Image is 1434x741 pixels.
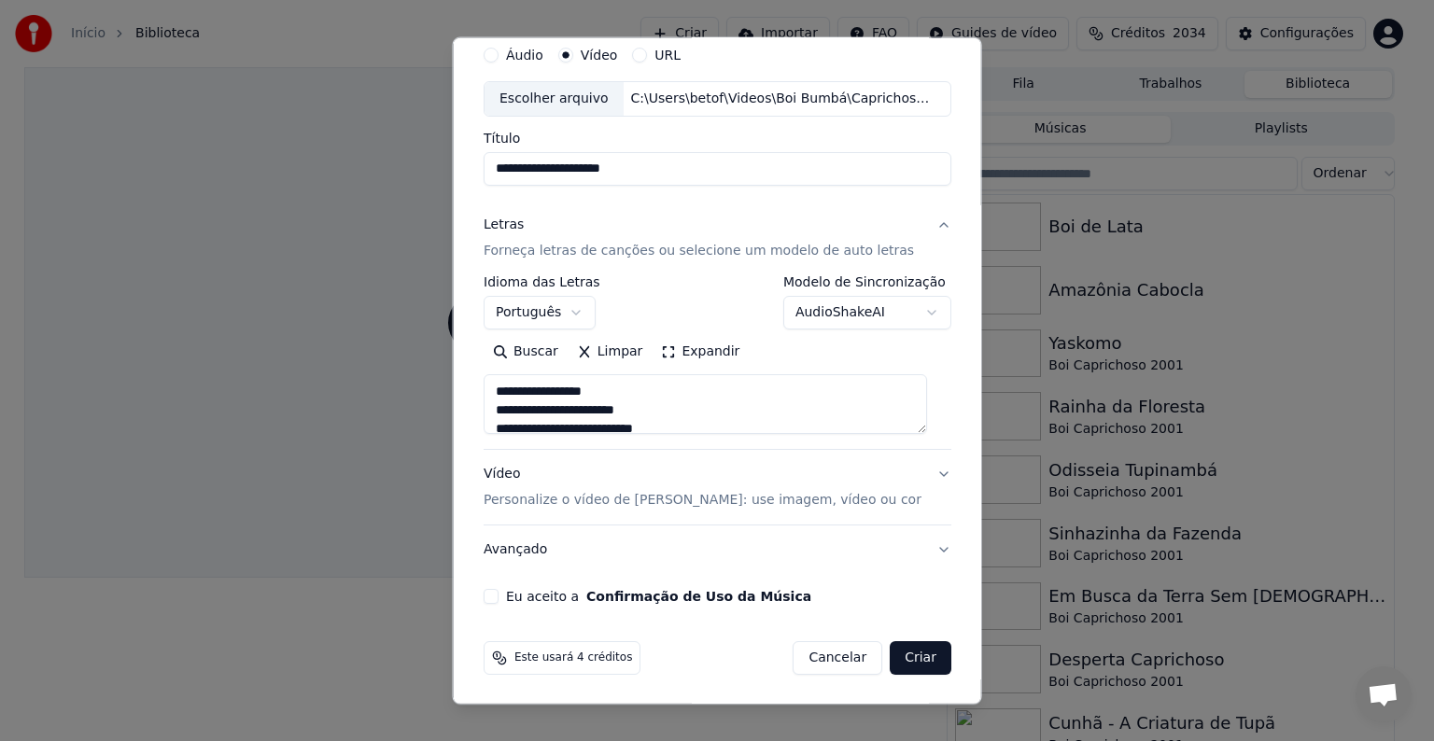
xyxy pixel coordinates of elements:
[484,216,524,234] div: Letras
[484,491,921,510] p: Personalize o vídeo de [PERSON_NAME]: use imagem, vídeo ou cor
[654,49,681,62] label: URL
[623,90,940,108] div: C:\Users\betof\Videos\Boi Bumbá\Caprichoso 2002\Brincando de Boi-Bumbá Boi Caprichoso 2002 (Parin...
[514,650,632,665] span: Este usará 4 créditos
[484,132,951,145] label: Título
[652,337,749,367] button: Expandir
[484,465,921,510] div: Vídeo
[485,82,624,116] div: Escolher arquivo
[890,641,951,675] button: Criar
[506,590,811,603] label: Eu aceito a
[484,201,951,275] button: LetrasForneça letras de canções ou selecione um modelo de auto letras
[484,275,951,449] div: LetrasForneça letras de canções ou selecione um modelo de auto letras
[567,337,652,367] button: Limpar
[484,525,951,574] button: Avançado
[484,337,568,367] button: Buscar
[484,450,951,524] button: VídeoPersonalize o vídeo de [PERSON_NAME]: use imagem, vídeo ou cor
[586,590,811,603] button: Eu aceito a
[484,242,914,260] p: Forneça letras de canções ou selecione um modelo de auto letras
[782,275,950,288] label: Modelo de Sincronização
[793,641,882,675] button: Cancelar
[580,49,617,62] label: Vídeo
[506,49,543,62] label: Áudio
[484,275,600,288] label: Idioma das Letras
